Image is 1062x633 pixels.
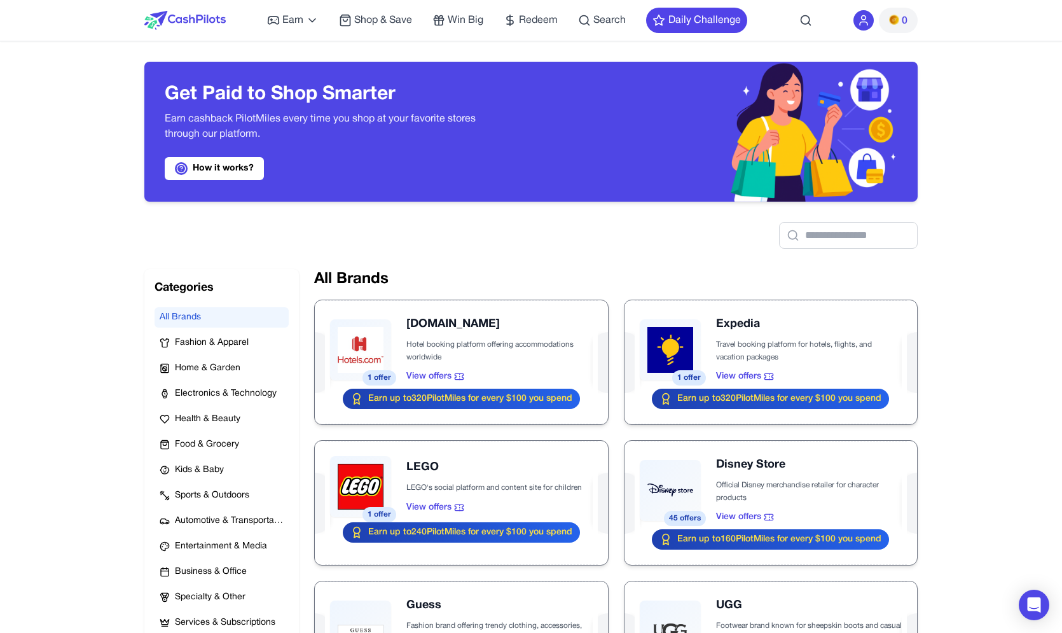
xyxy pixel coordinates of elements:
[432,13,483,28] a: Win Big
[155,409,289,429] button: Health & Beauty
[175,540,267,553] span: Entertainment & Media
[504,13,558,28] a: Redeem
[175,387,277,400] span: Electronics & Technology
[165,111,511,142] p: Earn cashback PilotMiles every time you shop at your favorite stores through our platform.
[155,485,289,506] button: Sports & Outdoors
[175,438,239,451] span: Food & Grocery
[175,362,240,375] span: Home & Garden
[165,157,264,180] a: How it works?
[175,337,249,349] span: Fashion & Apparel
[144,11,226,30] img: CashPilots Logo
[175,515,284,527] span: Automotive & Transportation
[155,562,289,582] button: Business & Office
[155,613,289,633] button: Services & Subscriptions
[155,511,289,531] button: Automotive & Transportation
[155,307,289,328] button: All Brands
[155,587,289,608] button: Specialty & Other
[155,536,289,557] button: Entertainment & Media
[175,489,249,502] span: Sports & Outdoors
[879,8,918,33] button: PMs0
[175,566,247,578] span: Business & Office
[155,358,289,379] button: Home & Garden
[1019,590,1049,620] div: Open Intercom Messenger
[175,413,240,426] span: Health & Beauty
[282,13,303,28] span: Earn
[267,13,319,28] a: Earn
[314,269,918,289] h2: All Brands
[175,616,275,629] span: Services & Subscriptions
[175,591,245,604] span: Specialty & Other
[519,13,558,28] span: Redeem
[339,13,412,28] a: Shop & Save
[155,384,289,404] button: Electronics & Technology
[354,13,412,28] span: Shop & Save
[155,279,289,297] h2: Categories
[889,15,899,25] img: PMs
[531,62,918,202] img: Header decoration
[165,83,511,106] h3: Get Paid to Shop Smarter
[155,333,289,353] button: Fashion & Apparel
[155,435,289,455] button: Food & Grocery
[175,464,224,476] span: Kids & Baby
[593,13,626,28] span: Search
[646,8,747,33] button: Daily Challenge
[155,460,289,480] button: Kids & Baby
[578,13,626,28] a: Search
[902,13,907,29] span: 0
[448,13,483,28] span: Win Big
